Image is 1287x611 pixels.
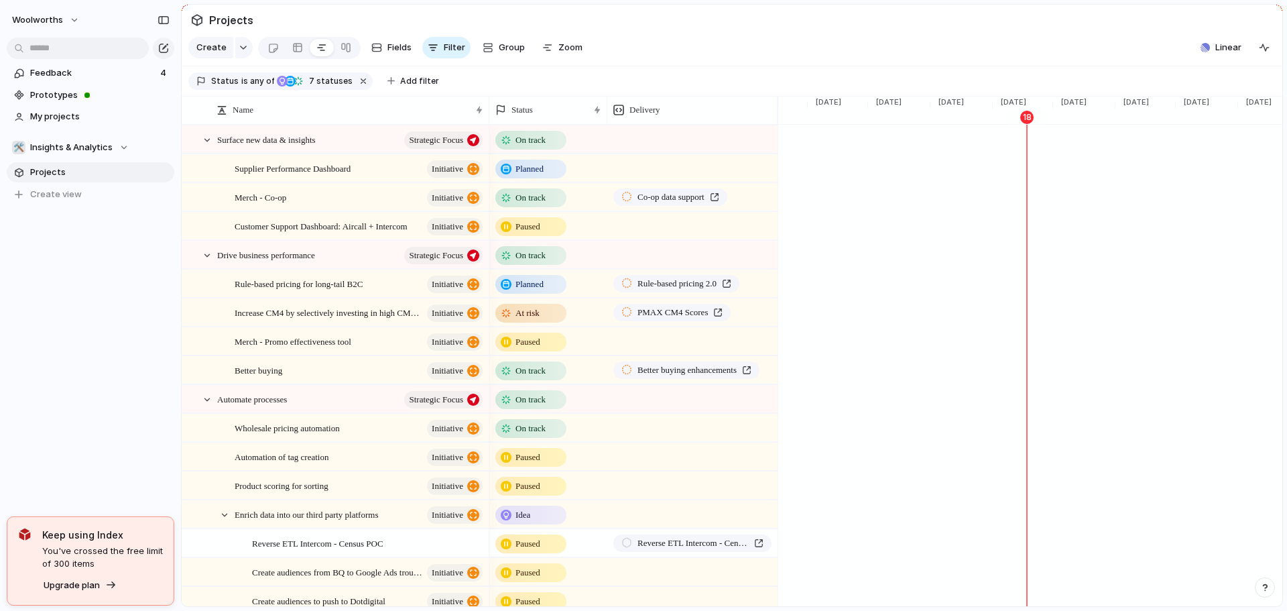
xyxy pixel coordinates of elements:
[432,592,463,611] span: initiative
[252,593,385,608] span: Create audiences to push to Dotdigital
[235,333,351,349] span: Merch - Promo effectiveness tool
[613,535,772,552] a: Reverse ETL Intercom - Census POC
[432,419,463,438] span: initiative
[432,333,463,351] span: initiative
[427,506,483,524] button: initiative
[613,362,759,379] a: Better buying enhancements
[515,133,546,147] span: On track
[515,393,546,406] span: On track
[613,304,731,321] a: PMAX CM4 Scores
[252,535,383,551] span: Reverse ETL Intercom - Census POC
[252,564,423,579] span: Create audiences from BQ to Google Ads trough native connection
[515,191,546,205] span: On track
[515,451,540,464] span: Paused
[30,188,82,201] span: Create view
[427,218,483,235] button: initiative
[241,75,248,87] span: is
[305,75,353,87] span: statuses
[613,275,739,292] a: Rule-based pricing 2.0
[1115,97,1153,108] span: [DATE]
[217,131,316,147] span: Surface new data & insights
[515,595,540,608] span: Paused
[515,364,546,378] span: On track
[613,188,727,206] a: Co-op data support
[432,506,463,524] span: initiative
[432,304,463,323] span: initiative
[235,276,363,291] span: Rule-based pricing for long-tail B2C
[12,13,63,27] span: woolworths
[235,420,340,435] span: Wholesale pricing automation
[235,362,282,378] span: Better buying
[196,41,227,54] span: Create
[515,480,540,493] span: Paused
[305,76,316,86] span: 7
[427,160,483,178] button: initiative
[427,304,483,322] button: initiative
[432,160,463,178] span: initiative
[409,131,463,150] span: Strategic Focus
[432,477,463,496] span: initiative
[30,89,170,102] span: Prototypes
[1195,38,1247,58] button: Linear
[217,391,287,406] span: Automate processes
[427,362,483,380] button: initiative
[515,278,544,291] span: Planned
[515,335,540,349] span: Paused
[366,37,417,58] button: Fields
[206,8,256,32] span: Projects
[432,563,463,582] span: initiative
[400,75,439,87] span: Add filter
[379,72,447,91] button: Add filter
[404,247,483,264] button: Strategic Focus
[515,422,546,435] span: On track
[427,564,483,581] button: initiative
[188,37,233,58] button: Create
[235,218,408,233] span: Customer Support Dashboard: Aircall + Intercom
[235,506,378,522] span: Enrich data into our third party platforms
[993,97,1030,108] span: [DATE]
[515,220,540,233] span: Paused
[427,449,483,466] button: initiative
[235,478,328,493] span: Product scoring for sorting
[637,190,704,204] span: Co-op data support
[235,449,328,464] span: Automation of tag creation
[427,276,483,293] button: initiative
[637,277,717,290] span: Rule-based pricing 2.0
[409,390,463,409] span: Strategic Focus
[404,131,483,149] button: Strategic Focus
[427,593,483,610] button: initiative
[404,391,483,408] button: Strategic Focus
[7,137,174,158] button: 🛠️Insights & Analytics
[30,166,170,179] span: Projects
[422,37,471,58] button: Filter
[248,75,274,87] span: any of
[427,420,483,437] button: initiative
[217,247,315,262] span: Drive business performance
[515,249,546,262] span: On track
[235,304,423,320] span: Increase CM4 by selectively investing in high CM4 products + Co-op
[432,448,463,467] span: initiative
[432,275,463,294] span: initiative
[515,307,540,320] span: At risk
[432,188,463,207] span: initiative
[1176,97,1213,108] span: [DATE]
[7,85,174,105] a: Prototypes
[808,97,845,108] span: [DATE]
[387,41,412,54] span: Fields
[42,545,163,571] span: You've crossed the free limit of 300 items
[558,41,583,54] span: Zoom
[7,107,174,127] a: My projects
[930,97,968,108] span: [DATE]
[235,189,286,205] span: Merch - Co-op
[444,41,465,54] span: Filter
[1020,111,1034,124] div: 18
[12,141,25,154] div: 🛠️
[7,162,174,182] a: Projects
[432,362,463,380] span: initiative
[499,41,525,54] span: Group
[30,141,113,154] span: Insights & Analytics
[476,37,532,58] button: Group
[42,528,163,542] span: Keep using Index
[160,66,169,80] span: 4
[30,110,170,123] span: My projects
